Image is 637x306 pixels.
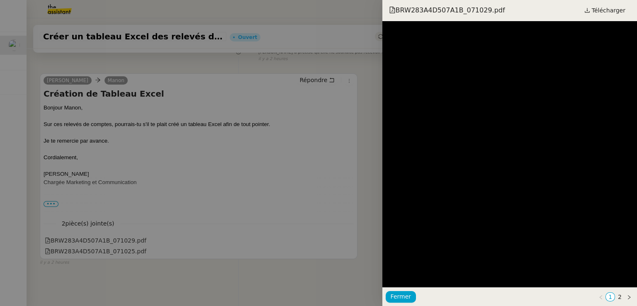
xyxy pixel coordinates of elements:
[615,292,625,301] li: 2
[391,292,411,301] span: Fermer
[592,5,625,16] span: Télécharger
[579,5,630,16] a: Télécharger
[606,293,615,301] a: 1
[625,292,634,301] button: Page suivante
[389,6,505,15] span: BRW283A4D507A1B_071029.pdf
[596,292,605,301] button: Page précédente
[386,291,416,303] button: Fermer
[615,293,624,301] a: 2
[605,292,615,301] li: 1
